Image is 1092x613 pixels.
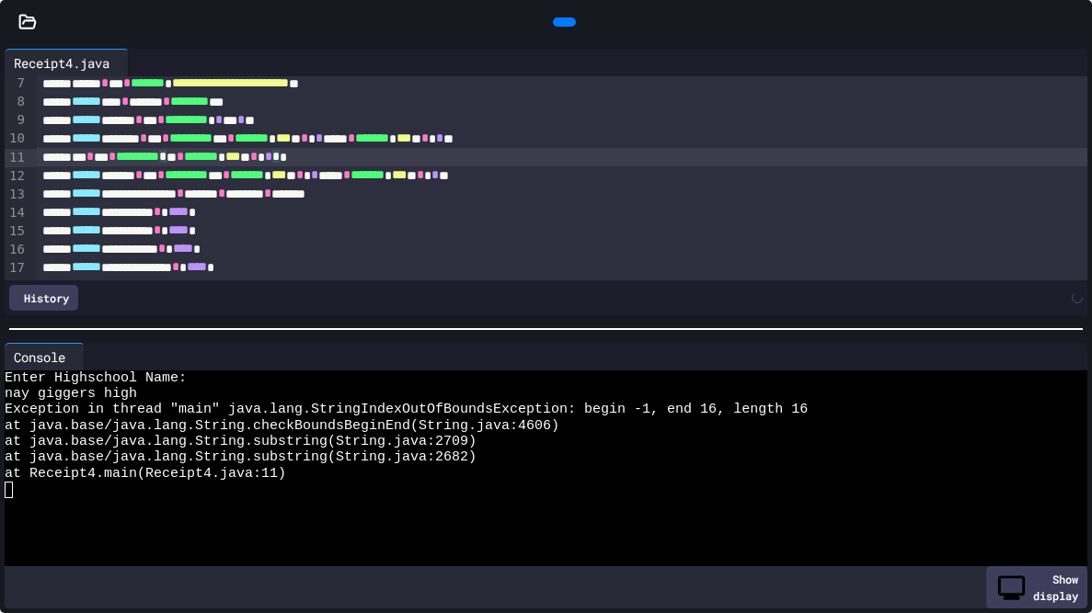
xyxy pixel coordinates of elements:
[7,7,127,117] div: Chat with us now!Close
[5,402,808,417] span: Exception in thread "main" java.lang.StringIndexOutOfBoundsException: begin -1, end 16, length 16
[5,370,187,386] span: Enter Highschool Name:
[5,418,559,434] span: at java.base/java.lang.String.checkBoundsBeginEnd(String.java:4606)
[5,449,477,465] span: at java.base/java.lang.String.substring(String.java:2682)
[5,434,477,449] span: at java.base/java.lang.String.substring(String.java:2709)
[5,466,286,482] span: at Receipt4.main(Receipt4.java:11)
